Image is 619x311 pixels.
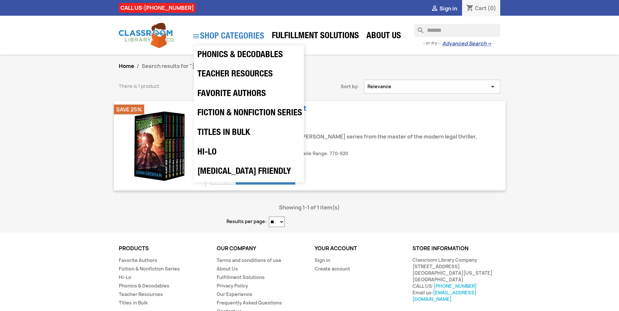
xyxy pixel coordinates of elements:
[363,30,404,43] a: About Us
[217,274,265,280] a: Fulfillment Solutions
[119,105,200,186] img: Theodore Boone Boxed Set
[475,5,487,12] span: Cart
[194,123,303,143] a: Titles in Bulk
[194,104,303,123] a: Fiction & Nonfiction Series
[315,257,330,263] a: Sign in
[423,40,442,46] span: - or try -
[414,24,500,37] input: Search
[194,162,303,182] a: [MEDICAL_DATA] Friendly
[217,283,248,289] a: Privacy Policy
[194,46,303,65] a: Phonics & Decodables
[217,266,238,272] a: About Us
[217,291,252,297] a: Our Experience
[431,5,439,13] i: 
[434,283,477,289] a: [PHONE_NUMBER]
[119,23,174,48] img: Classroom Library Company
[412,289,476,302] a: [EMAIL_ADDRESS][DOMAIN_NAME]
[414,24,422,32] i: search
[466,5,474,12] i: shopping_cart
[315,266,350,272] a: Create account
[412,246,501,252] p: Store information
[487,5,496,12] span: (0)
[217,257,281,263] a: Terms and conditions of use
[194,143,303,163] a: Hi-Lo
[144,4,194,11] a: [PHONE_NUMBER]
[298,151,348,156] span: Lexile Range: 770-920
[119,257,157,263] a: Favorite Authors
[440,5,457,12] span: Sign in
[119,62,134,70] a: Home
[119,291,163,297] a: Teacher Resources
[119,300,148,306] a: Titles in Bulk
[119,274,131,280] a: Hi-Lo
[119,201,501,214] div: Showing 1-1 of 1 item(s)
[364,80,501,93] button: Sort by selection
[194,65,303,85] a: Teacher Resources
[192,32,200,40] i: 
[269,30,362,43] a: Fulfillment Solutions
[217,300,282,306] a: Frequently Asked Questions
[210,162,505,168] span: Quantity
[210,122,505,128] div: Your Price:
[119,246,207,252] p: Products
[142,62,240,70] span: Search results for "[PERSON_NAME]"
[282,83,364,90] span: Sort by:
[210,128,505,150] div: The first 6 books in the bestselling [PERSON_NAME] series from the master of the modern legal thr...
[442,41,491,47] a: Advanced Search→
[119,266,180,272] a: Fiction & Nonfiction Series
[114,105,144,114] li: Save 25%
[217,246,305,252] p: Our company
[489,83,497,90] i: 
[431,5,457,12] a:  Sign in
[189,29,268,43] a: SHOP CATEGORIES
[119,283,169,289] a: Phonics & Decodables
[226,218,267,225] label: Results per page:
[119,83,272,90] p: There is 1 product.
[315,245,357,252] a: Your account
[487,41,491,47] span: →
[119,3,195,13] div: CALL US:
[412,257,501,303] div: Classroom Library Company [STREET_ADDRESS] [GEOGRAPHIC_DATA][US_STATE] [GEOGRAPHIC_DATA] CALL US:...
[194,85,303,104] a: Favorite Authors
